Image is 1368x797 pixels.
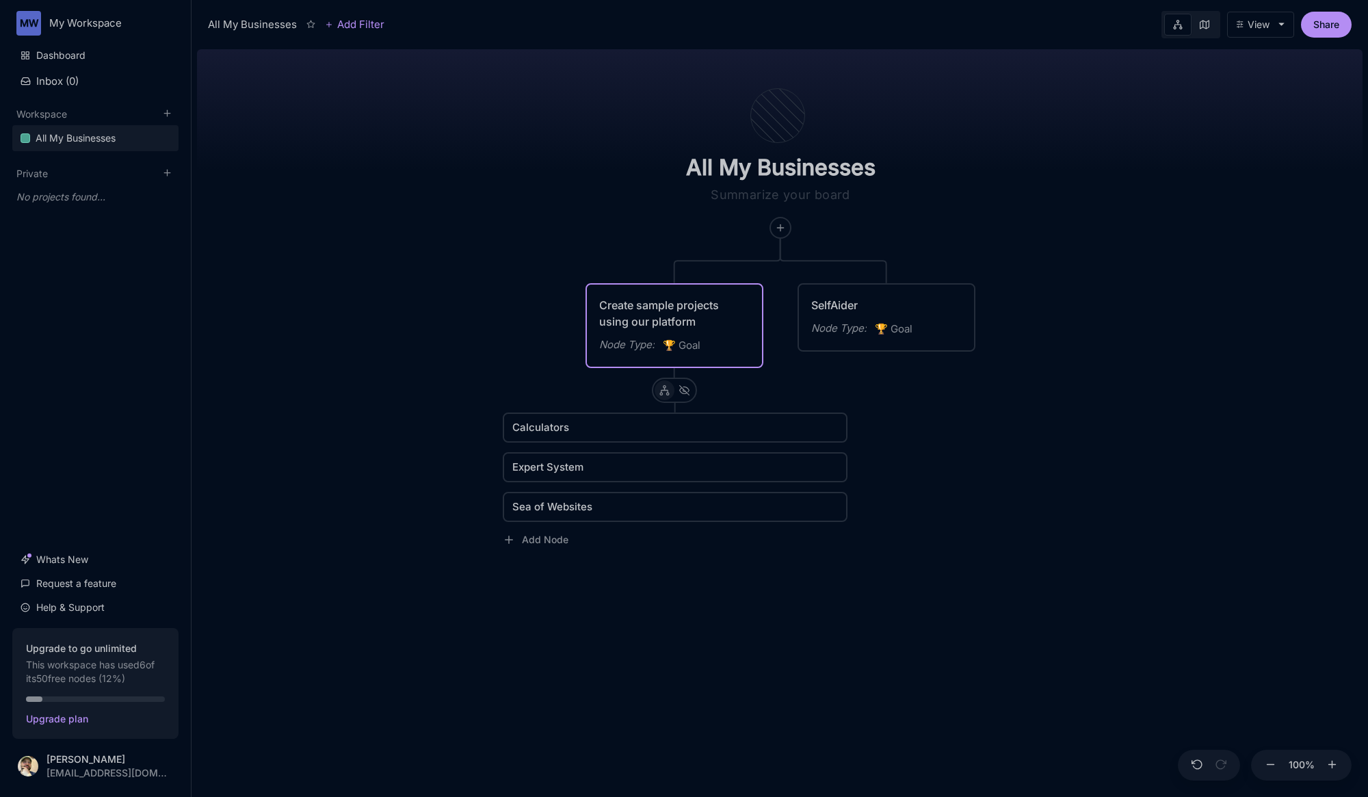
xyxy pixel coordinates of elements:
[512,419,841,436] a: Calculators
[512,419,569,436] span: Calculators
[12,121,179,157] div: Workspace
[12,69,179,93] button: Inbox (0)
[811,320,867,337] div: Node Type :
[502,412,848,443] div: Calculators
[16,11,174,36] button: MWMy Workspace
[512,499,841,515] a: Sea of Websites
[663,339,679,352] i: 🏆
[1285,750,1318,781] button: 100%
[875,321,912,337] span: Goal
[502,452,848,483] div: Expert System
[26,713,165,725] span: Upgrade plan
[12,547,179,573] a: Whats New
[811,297,962,313] div: SelfAider
[325,16,384,33] button: Add Filter
[503,534,568,547] button: Add Node
[49,17,153,29] div: My Workspace
[47,768,167,778] div: [EMAIL_ADDRESS][DOMAIN_NAME]
[502,491,848,523] div: Sea of Websites
[1227,12,1294,38] button: View
[599,337,655,353] div: Node Type :
[16,108,67,120] button: Workspace
[1301,12,1352,38] button: Share
[502,531,845,549] div: Add Node
[585,283,764,369] div: Create sample projects using our platformNode Type:🏆Goal
[208,16,297,33] div: All My Businesses
[512,459,841,475] a: Expert System
[512,459,583,475] span: Expert System
[12,42,179,68] a: Dashboard
[12,571,179,597] a: Request a feature
[12,595,179,620] a: Help & Support
[36,130,116,146] div: All My Businesses
[16,168,48,179] button: Private
[26,642,165,685] div: This workspace has used 6 of its 50 free nodes ( 12 %)
[12,628,179,739] button: Upgrade to go unlimitedThis workspace has used6of its50free nodes (12%)Upgrade plan
[12,185,179,209] div: No projects found...
[47,754,167,764] div: [PERSON_NAME]
[512,499,592,515] span: Sea of Websites
[16,11,41,36] div: MW
[875,322,891,335] i: 🏆
[1248,19,1270,30] div: View
[12,746,179,786] button: [PERSON_NAME][EMAIL_ADDRESS][DOMAIN_NAME]
[12,125,179,151] a: All My Businesses
[12,125,179,152] div: All My Businesses
[333,16,384,33] span: Add Filter
[599,297,750,330] div: Create sample projects using our platform
[797,283,976,352] div: SelfAiderNode Type:🏆Goal
[663,337,700,354] span: Goal
[26,642,165,655] strong: Upgrade to go unlimited
[12,181,179,213] div: Private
